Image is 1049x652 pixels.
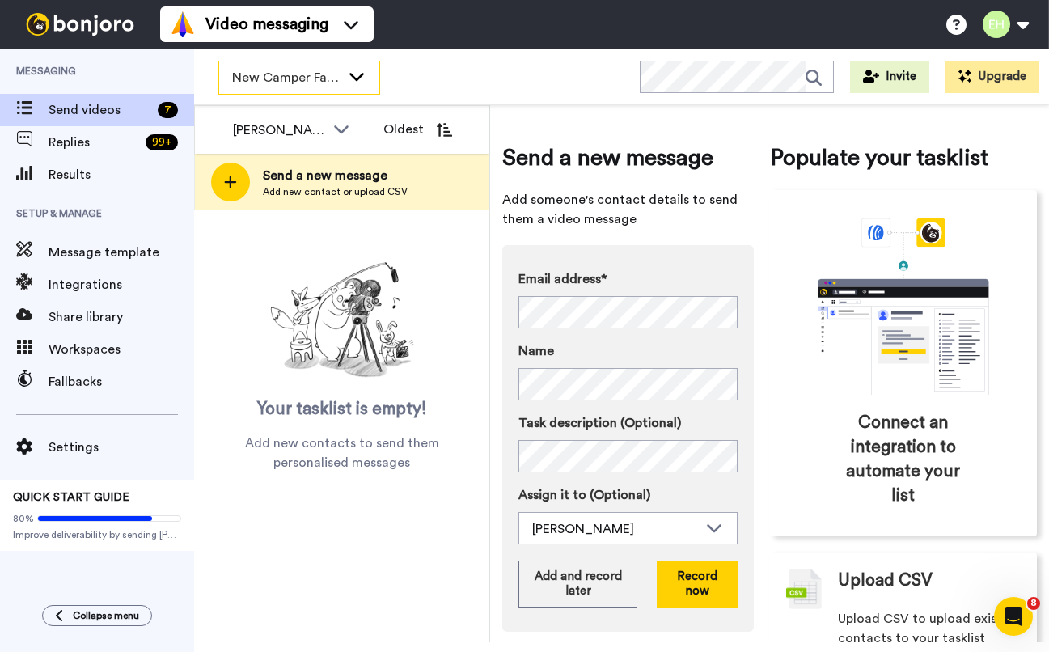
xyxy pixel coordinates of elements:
span: Send a new message [502,142,754,174]
span: Collapse menu [73,609,139,622]
span: Add new contacts to send them personalised messages [218,434,465,472]
div: [PERSON_NAME] [233,121,325,140]
span: Send videos [49,100,151,120]
iframe: Intercom live chat [994,597,1033,636]
span: Settings [49,438,194,457]
button: Invite [850,61,929,93]
div: 7 [158,102,178,118]
span: Share library [49,307,194,327]
label: Assign it to (Optional) [518,485,738,505]
span: Upload CSV to upload existing contacts to your tasklist [838,609,1022,648]
span: Message template [49,243,194,262]
span: Populate your tasklist [770,142,1038,174]
span: Workspaces [49,340,194,359]
span: Results [49,165,194,184]
img: bj-logo-header-white.svg [19,13,141,36]
div: 99 + [146,134,178,150]
span: 80% [13,512,34,525]
span: Video messaging [205,13,328,36]
button: Record now [657,561,737,608]
span: QUICK START GUIDE [13,492,129,503]
img: ready-set-action.png [261,256,423,385]
span: Improve deliverability by sending [PERSON_NAME]’s from your own email [13,528,181,541]
span: Fallbacks [49,372,194,392]
button: Upgrade [945,61,1039,93]
img: vm-color.svg [170,11,196,37]
span: Add new contact or upload CSV [263,185,408,198]
span: Integrations [49,275,194,294]
button: Add and record later [518,561,637,608]
span: Connect an integration to automate your list [839,411,969,508]
span: Name [518,341,554,361]
span: Add someone's contact details to send them a video message [502,190,754,229]
div: [PERSON_NAME] [532,519,698,539]
button: Collapse menu [42,605,152,626]
div: animation [782,218,1025,395]
img: csv-grey.png [786,569,822,609]
span: 8 [1027,597,1040,610]
span: Your tasklist is empty! [257,397,427,421]
button: Oldest [371,113,464,146]
label: Email address* [518,269,738,289]
span: Upload CSV [838,569,933,593]
span: Send a new message [263,166,408,185]
span: Replies [49,133,139,152]
label: Task description (Optional) [518,413,738,433]
span: New Camper Families [232,68,341,87]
